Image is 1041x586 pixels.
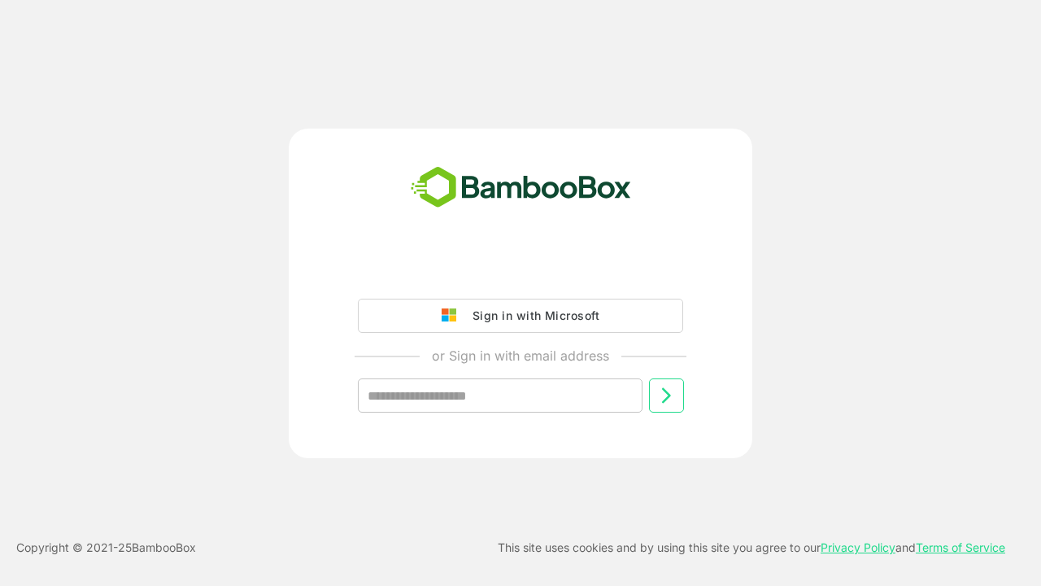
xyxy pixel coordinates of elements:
img: google [442,308,464,323]
p: This site uses cookies and by using this site you agree to our and [498,538,1005,558]
a: Terms of Service [916,540,1005,554]
div: Sign in with Microsoft [464,305,599,326]
p: or Sign in with email address [432,346,609,365]
button: Sign in with Microsoft [358,299,683,333]
a: Privacy Policy [821,540,895,554]
img: bamboobox [402,161,640,215]
p: Copyright © 2021- 25 BambooBox [16,538,196,558]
